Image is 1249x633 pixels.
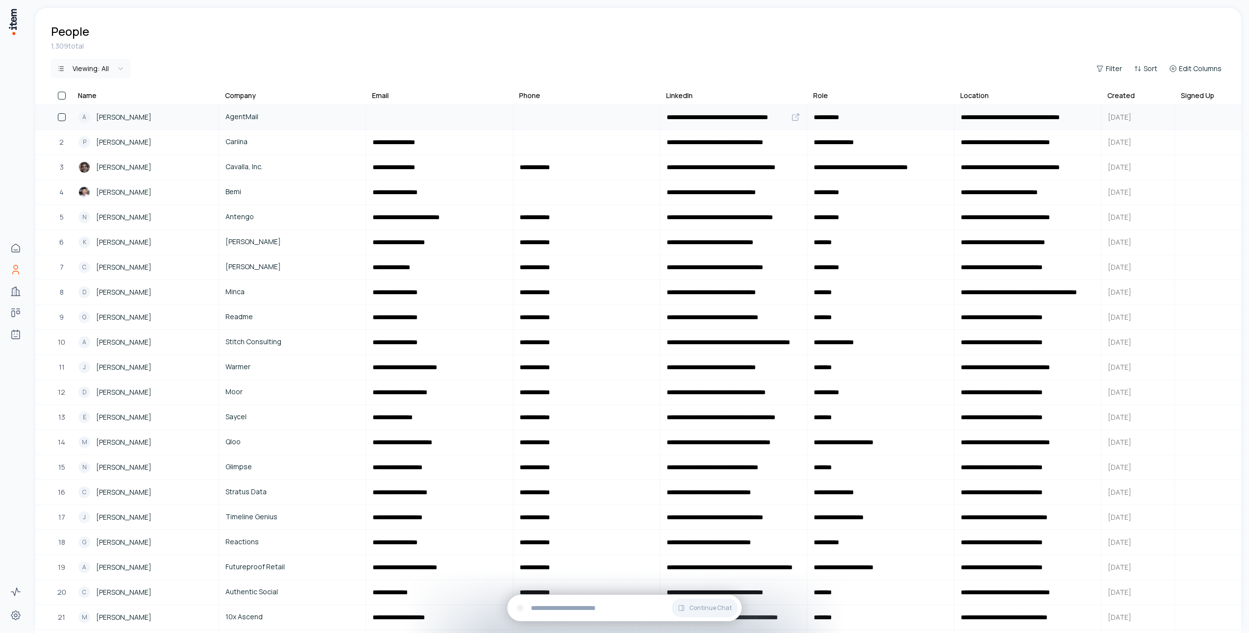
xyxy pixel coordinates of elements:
[58,537,65,548] span: 18
[96,112,151,123] span: [PERSON_NAME]
[220,130,365,154] a: Cariina
[60,212,64,223] span: 5
[225,436,359,447] span: Qloo
[225,186,359,197] span: Bemi
[58,412,65,423] span: 13
[225,536,359,547] span: Reactions
[73,606,218,629] a: M[PERSON_NAME]
[220,180,365,204] a: Bemi
[73,255,218,279] a: C[PERSON_NAME]
[73,430,218,454] a: M[PERSON_NAME]
[225,111,359,122] span: AgentMail
[78,611,90,623] div: M
[96,212,151,223] span: [PERSON_NAME]
[78,561,90,573] div: A
[220,456,365,479] a: Glimpse
[78,461,90,473] div: N
[6,325,25,344] a: Agents
[73,556,218,579] a: A[PERSON_NAME]
[225,161,359,172] span: Cavalla, Inc.
[960,91,989,101] div: Location
[220,305,365,329] a: Readme
[96,437,151,448] span: [PERSON_NAME]
[78,386,90,398] div: D
[78,91,97,101] div: Name
[225,611,359,622] span: 10x Ascend
[225,486,359,497] span: Stratus Data
[225,336,359,347] span: Stitch Consulting
[6,582,25,602] a: Activity
[225,461,359,472] span: Glimpse
[8,8,18,36] img: Item Brain Logo
[58,387,65,398] span: 12
[78,186,90,198] img: Evgeny Li
[73,305,218,329] a: G[PERSON_NAME]
[666,91,693,101] div: LinkedIn
[225,311,359,322] span: Readme
[225,136,359,147] span: Cariina
[51,24,89,39] h1: People
[59,312,64,323] span: 9
[73,405,218,429] a: E[PERSON_NAME]
[225,91,256,101] div: Company
[96,562,151,573] span: [PERSON_NAME]
[6,260,25,279] a: People
[78,236,90,248] div: K
[96,512,151,523] span: [PERSON_NAME]
[73,355,218,379] a: J[PERSON_NAME]
[78,336,90,348] div: A
[96,162,151,173] span: [PERSON_NAME]
[225,586,359,597] span: Authentic Social
[220,105,365,129] a: AgentMail
[220,230,365,254] a: [PERSON_NAME]
[6,303,25,323] a: Deals
[73,380,218,404] a: D[PERSON_NAME]
[96,262,151,273] span: [PERSON_NAME]
[78,486,90,498] div: C
[73,506,218,529] a: J[PERSON_NAME]
[96,612,151,623] span: [PERSON_NAME]
[58,437,65,448] span: 14
[225,561,359,572] span: Futureproof Retail
[519,91,540,101] div: Phone
[73,481,218,504] a: C[PERSON_NAME]
[225,386,359,397] span: Moor
[59,187,64,198] span: 4
[220,606,365,629] a: 10x Ascend
[73,64,109,74] div: Viewing:
[73,105,218,129] a: A[PERSON_NAME]
[372,91,389,101] div: Email
[59,137,64,148] span: 2
[6,238,25,258] a: Home
[1165,62,1225,76] button: Edit Columns
[78,261,90,273] div: C
[58,612,65,623] span: 21
[96,312,151,323] span: [PERSON_NAME]
[1130,62,1161,76] button: Sort
[1092,62,1126,76] button: Filter
[220,355,365,379] a: Warmer
[57,587,66,598] span: 20
[58,462,65,473] span: 15
[73,180,218,204] a: Evgeny Li[PERSON_NAME]
[220,556,365,579] a: Futureproof Retail
[73,531,218,554] a: G[PERSON_NAME]
[51,41,1225,51] div: 1,309 total
[78,161,90,173] img: Mohammad Nafisi
[58,487,65,498] span: 16
[225,361,359,372] span: Warmer
[58,337,65,348] span: 10
[225,236,359,247] span: [PERSON_NAME]
[1106,64,1122,74] span: Filter
[220,155,365,179] a: Cavalla, Inc.
[1144,64,1157,74] span: Sort
[96,137,151,148] span: [PERSON_NAME]
[73,581,218,604] a: C[PERSON_NAME]
[220,581,365,604] a: Authentic Social
[220,205,365,229] a: Antengo
[59,237,64,248] span: 6
[58,512,65,523] span: 17
[58,562,65,573] span: 19
[225,286,359,297] span: Minca
[225,511,359,522] span: Timeline Genius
